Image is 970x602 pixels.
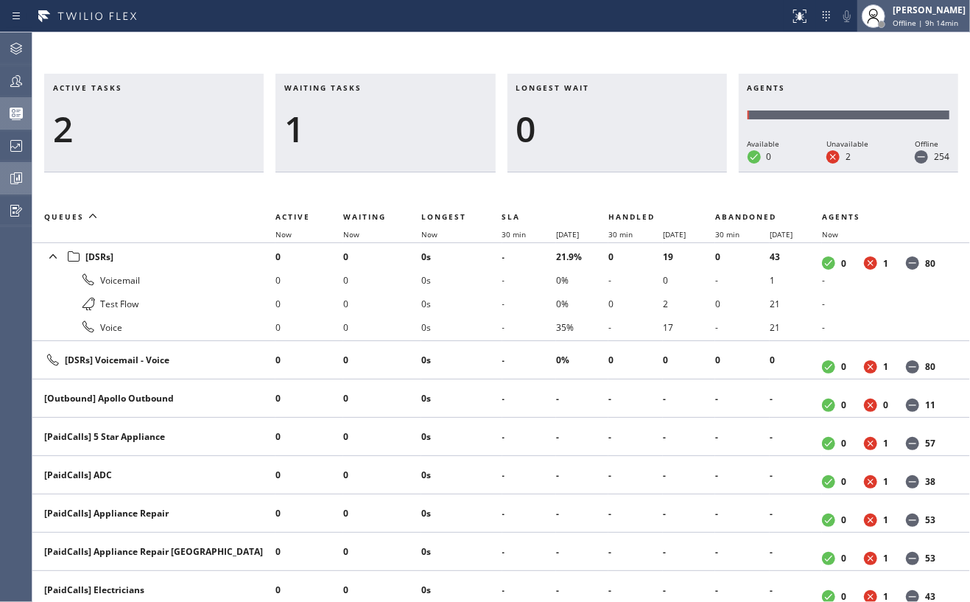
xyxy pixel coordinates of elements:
[770,349,822,372] li: 0
[608,292,663,315] li: 0
[864,552,877,565] dt: Unavailable
[44,211,84,222] span: Queues
[715,425,770,449] li: -
[556,425,608,449] li: -
[841,399,846,411] dd: 0
[715,245,770,268] li: 0
[925,552,935,564] dd: 53
[770,463,822,487] li: -
[748,111,749,119] div: Unavailable: 2
[715,578,770,602] li: -
[822,211,860,222] span: Agents
[906,360,919,374] dt: Offline
[770,292,822,315] li: 21
[663,425,715,449] li: -
[608,425,663,449] li: -
[663,292,715,315] li: 2
[275,578,343,602] li: 0
[421,578,502,602] li: 0s
[502,387,557,410] li: -
[715,229,739,239] span: 30 min
[906,475,919,489] dt: Offline
[275,463,343,487] li: 0
[715,268,770,292] li: -
[906,552,919,565] dt: Offline
[715,387,770,410] li: -
[421,245,502,268] li: 0s
[925,475,935,488] dd: 38
[284,108,486,150] div: 1
[343,268,421,292] li: 0
[770,387,822,410] li: -
[608,268,663,292] li: -
[663,463,715,487] li: -
[343,502,421,525] li: 0
[556,268,608,292] li: 0%
[663,315,715,339] li: 17
[343,425,421,449] li: 0
[770,268,822,292] li: 1
[864,256,877,270] dt: Unavailable
[663,387,715,410] li: -
[837,6,857,27] button: Mute
[343,315,421,339] li: 0
[841,360,846,373] dd: 0
[608,211,655,222] span: Handled
[822,475,835,489] dt: Available
[343,463,421,487] li: 0
[841,514,846,526] dd: 0
[715,502,770,525] li: -
[841,552,846,564] dd: 0
[715,540,770,564] li: -
[893,18,958,28] span: Offline | 9h 14min
[663,268,715,292] li: 0
[421,425,502,449] li: 0s
[846,150,851,163] dd: 2
[556,349,608,372] li: 0%
[275,425,343,449] li: 0
[44,351,264,369] div: [DSRs] Voicemail - Voice
[556,292,608,315] li: 0%
[822,268,952,292] li: -
[663,578,715,602] li: -
[925,360,935,373] dd: 80
[864,437,877,450] dt: Unavailable
[770,540,822,564] li: -
[421,268,502,292] li: 0s
[343,540,421,564] li: 0
[421,540,502,564] li: 0s
[822,256,835,270] dt: Available
[275,387,343,410] li: 0
[44,584,264,596] div: [PaidCalls] Electricians
[864,360,877,374] dt: Unavailable
[343,578,421,602] li: 0
[663,502,715,525] li: -
[421,229,437,239] span: Now
[715,211,776,222] span: Abandoned
[44,469,264,481] div: [PaidCalls] ADC
[421,349,502,372] li: 0s
[749,111,949,119] div: Offline: 254
[343,349,421,372] li: 0
[770,315,822,339] li: 21
[44,507,264,519] div: [PaidCalls] Appliance Repair
[608,502,663,525] li: -
[770,425,822,449] li: -
[608,387,663,410] li: -
[663,245,715,268] li: 19
[421,463,502,487] li: 0s
[906,256,919,270] dt: Offline
[822,399,835,412] dt: Available
[421,387,502,410] li: 0s
[53,83,122,93] span: Active tasks
[421,315,502,339] li: 0s
[770,502,822,525] li: -
[556,245,608,268] li: 21.9%
[44,271,264,289] div: Voicemail
[502,211,521,222] span: SLA
[906,437,919,450] dt: Offline
[883,360,888,373] dd: 1
[883,475,888,488] dd: 1
[608,349,663,372] li: 0
[44,430,264,443] div: [PaidCalls] 5 Star Appliance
